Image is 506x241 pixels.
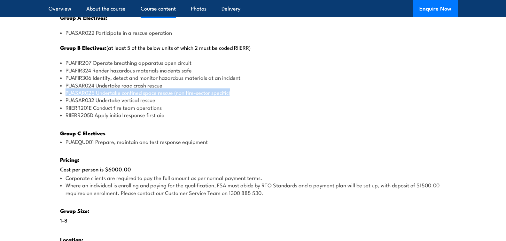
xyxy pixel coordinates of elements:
[60,138,446,145] li: PUAEQU001 Prepare, maintain and test response equipment
[60,59,446,66] li: PUAFIR207 Operate breathing apparatus open circuit
[60,43,106,52] strong: Group B Electives:
[60,207,89,215] strong: Group Size:
[60,111,446,118] li: RIIERR205D Apply initial response first aid
[60,44,446,51] p: (at least 5 of the below units of which 2 must be coded RIIERR)
[60,181,446,196] li: Where an individual is enrolling and paying for the qualification, FSA must abide by RTO Standard...
[60,66,446,74] li: PUAFIR324 Render hazardous materials incidents safe
[60,29,446,36] li: PUASAR022 Participate in a rescue operation
[60,155,79,164] strong: Pricing:
[60,74,446,81] li: PUAFIR306 Identify, detect and monitor hazardous materials at an incident
[60,129,105,137] strong: Group C Electives
[60,89,446,96] li: PUASAR025 Undertake confined space rescue (non fire-sector specific)
[60,81,446,89] li: PUASAR024 Undertake road crash rescue
[60,13,107,22] strong: Group A Electives:
[60,96,446,103] li: PUASAR032 Undertake vertical rescue
[60,174,446,181] li: Corporate clients are required to pay the full amount as per normal payment terms.
[60,104,446,111] li: RIIERR201E Conduct fire team operations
